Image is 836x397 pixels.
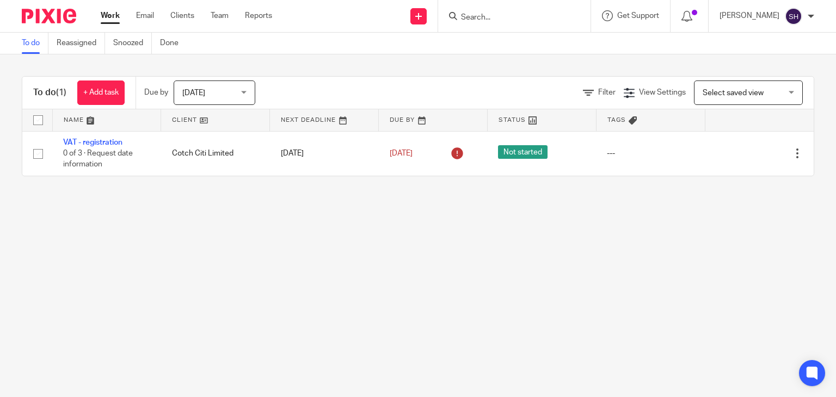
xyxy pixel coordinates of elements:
span: Tags [607,117,626,123]
span: [DATE] [390,150,413,157]
span: [DATE] [182,89,205,97]
a: Work [101,10,120,21]
img: svg%3E [785,8,802,25]
span: (1) [56,88,66,97]
img: Pixie [22,9,76,23]
a: Clients [170,10,194,21]
a: Reports [245,10,272,21]
a: Snoozed [113,33,152,54]
p: [PERSON_NAME] [720,10,779,21]
span: 0 of 3 · Request date information [63,150,133,169]
span: Select saved view [703,89,764,97]
a: Email [136,10,154,21]
td: Cotch Citi Limited [161,131,270,176]
td: [DATE] [270,131,379,176]
a: To do [22,33,48,54]
div: --- [607,148,694,159]
span: View Settings [639,89,686,96]
a: Team [211,10,229,21]
span: Get Support [617,12,659,20]
a: Done [160,33,187,54]
span: Not started [498,145,548,159]
span: Filter [598,89,616,96]
p: Due by [144,87,168,98]
h1: To do [33,87,66,98]
a: Reassigned [57,33,105,54]
a: + Add task [77,80,125,105]
input: Search [460,13,558,23]
a: VAT - registration [63,139,122,146]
